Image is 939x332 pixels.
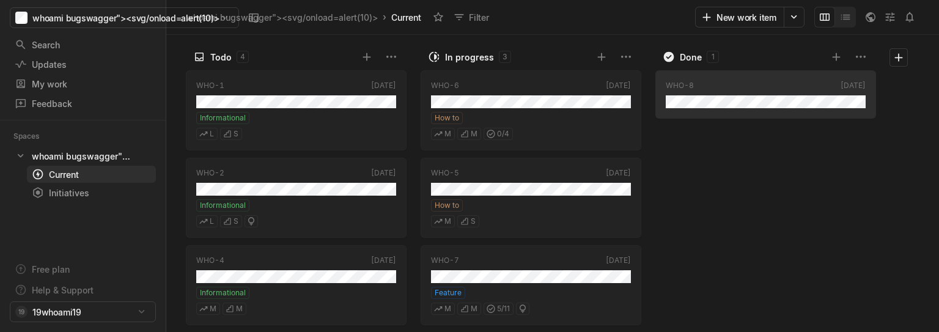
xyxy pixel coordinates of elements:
[200,287,246,298] span: Informational
[210,303,216,314] span: M
[389,9,424,26] div: Current
[10,7,239,28] button: whoami bugswagger"><svg/onload=alert(10)>
[200,113,246,124] span: Informational
[236,303,243,314] span: M
[371,255,396,266] div: [DATE]
[196,80,224,91] div: WHO-1
[10,301,156,322] button: 1919whoami19
[15,58,151,71] div: Updates
[371,168,396,179] div: [DATE]
[186,70,407,150] a: WHO-1[DATE]InformationalLS
[431,80,459,91] div: WHO-6
[435,113,459,124] span: How to
[210,216,214,227] span: L
[695,7,784,28] button: New work item
[606,80,631,91] div: [DATE]
[431,255,459,266] div: WHO-7
[183,9,380,26] a: whoami bugswagger"><svg/onload=alert(10)>
[435,200,459,211] span: How to
[234,216,238,227] span: S
[655,67,882,332] div: grid
[606,255,631,266] div: [DATE]
[655,70,876,119] a: WHO-8[DATE]
[448,7,496,27] button: Filter
[186,11,378,24] div: whoami bugswagger"><svg/onload=alert(10)>
[10,35,156,54] a: Search
[32,12,219,24] span: whoami bugswagger"><svg/onload=alert(10)>
[27,184,156,201] a: Initiatives
[15,39,151,51] div: Search
[15,78,151,90] div: My work
[186,67,412,332] div: grid
[666,80,694,91] div: WHO-8
[18,306,24,318] span: 19
[814,7,835,28] button: Change to mode board_view
[421,70,641,150] a: WHO-6[DATE]How toMM0/4
[421,158,641,238] a: WHO-5[DATE]How toMS
[471,303,477,314] span: M
[421,242,641,329] div: WHO-7[DATE]FeatureMM5/11
[431,168,459,179] div: WHO-5
[186,158,407,238] a: WHO-2[DATE]InformationalLS
[497,128,509,139] span: 0 / 4
[186,67,407,154] div: WHO-1[DATE]InformationalLS
[471,216,476,227] span: S
[421,67,641,154] div: WHO-6[DATE]How toMM0/4
[606,168,631,179] div: [DATE]
[200,200,246,211] span: Informational
[707,51,719,63] div: 1
[210,51,232,64] div: Todo
[444,216,451,227] span: M
[10,260,156,278] a: Free plan
[497,303,510,314] span: 5 / 11
[27,166,156,183] a: Current
[435,287,462,298] span: Feature
[10,147,156,164] a: whoami bugswagger"><svg/onload=alert(10)>
[237,51,249,63] div: 4
[680,51,702,64] div: Done
[814,7,856,28] div: board and list toggle
[234,128,238,139] span: S
[371,80,396,91] div: [DATE]
[421,154,641,242] div: WHO-5[DATE]How toMS
[445,51,494,64] div: In progress
[835,7,856,28] button: Change to mode list_view
[10,75,156,93] a: My work
[32,263,70,276] div: Free plan
[210,128,214,139] span: L
[196,168,224,179] div: WHO-2
[186,154,407,242] div: WHO-2[DATE]InformationalLS
[841,80,866,91] div: [DATE]
[471,128,477,139] span: M
[32,306,81,319] span: 19whoami19
[499,51,511,63] div: 3
[32,186,151,199] div: Initiatives
[196,255,224,266] div: WHO-4
[32,284,94,297] div: Help & Support
[10,94,156,113] a: Feedback
[13,130,54,142] div: Spaces
[15,97,151,110] div: Feedback
[186,245,407,325] a: WHO-4[DATE]InformationalMM
[421,245,641,325] a: WHO-7[DATE]FeatureMM5/11
[32,150,131,163] div: whoami bugswagger"><svg/onload=alert(10)>
[421,67,647,332] div: grid
[444,303,451,314] span: M
[655,67,876,122] div: WHO-8[DATE]
[186,242,407,329] div: WHO-4[DATE]InformationalMM
[444,128,451,139] span: M
[10,55,156,73] a: Updates
[383,11,386,23] div: ›
[32,168,151,181] div: Current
